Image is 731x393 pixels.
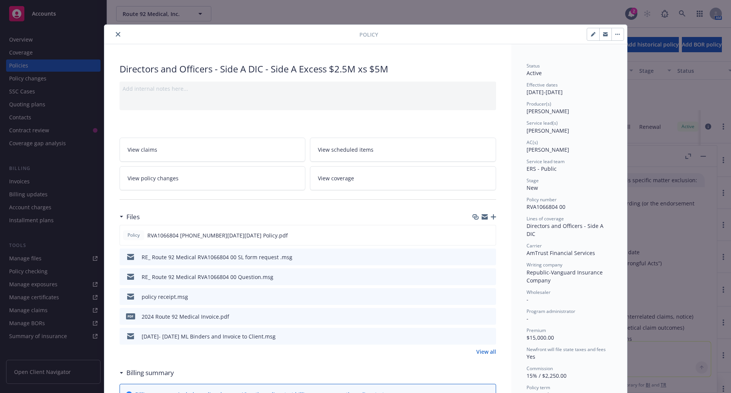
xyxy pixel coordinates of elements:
[527,196,557,203] span: Policy number
[474,293,480,301] button: download file
[474,313,480,321] button: download file
[527,269,604,284] span: Republic-Vanguard Insurance Company
[126,313,135,319] span: pdf
[527,82,612,96] div: [DATE] - [DATE]
[527,334,554,341] span: $15,000.00
[142,293,188,301] div: policy receipt.msg
[120,212,140,222] div: Files
[318,174,354,182] span: View coverage
[527,296,528,303] span: -
[128,146,157,154] span: View claims
[126,232,141,239] span: Policy
[142,253,292,261] div: RE_ Route 92 Medical RVA1066804 00 SL form request .msg
[142,273,273,281] div: RE_ Route 92 Medical RVA1066804 00 Question.msg
[527,101,551,107] span: Producer(s)
[527,365,553,372] span: Commission
[527,203,565,210] span: RVA1066804 00
[527,346,606,353] span: Newfront will file state taxes and fees
[310,138,496,162] a: View scheduled items
[474,253,480,261] button: download file
[359,30,378,38] span: Policy
[527,242,542,249] span: Carrier
[476,348,496,356] a: View all
[527,63,540,69] span: Status
[128,174,179,182] span: View policy changes
[126,212,140,222] h3: Files
[527,215,564,222] span: Lines of coverage
[486,253,493,261] button: preview file
[527,289,551,295] span: Wholesaler
[527,69,542,77] span: Active
[527,158,565,165] span: Service lead team
[310,166,496,190] a: View coverage
[527,139,538,146] span: AC(s)
[527,308,575,314] span: Program administrator
[527,120,558,126] span: Service lead(s)
[527,127,569,134] span: [PERSON_NAME]
[486,273,493,281] button: preview file
[120,138,306,162] a: View claims
[527,177,539,184] span: Stage
[474,231,480,239] button: download file
[120,368,174,378] div: Billing summary
[474,332,480,340] button: download file
[142,313,229,321] div: 2024 Route 92 Medical Invoice.pdf
[123,85,493,93] div: Add internal notes here...
[527,353,535,360] span: Yes
[126,368,174,378] h3: Billing summary
[142,332,276,340] div: [DATE]- [DATE] ML Binders and Invoice to Client.msg
[486,313,493,321] button: preview file
[486,231,493,239] button: preview file
[527,315,528,322] span: -
[527,165,557,172] span: ERS - Public
[318,146,373,154] span: View scheduled items
[527,222,612,238] div: Directors and Officers - Side A DIC
[474,273,480,281] button: download file
[527,372,567,379] span: 15% / $2,250.00
[120,63,496,75] div: Directors and Officers - Side A DIC - Side A Excess $2.5M xs $5M
[113,30,123,39] button: close
[486,293,493,301] button: preview file
[527,384,550,391] span: Policy term
[527,82,558,88] span: Effective dates
[527,261,562,268] span: Writing company
[527,184,538,191] span: New
[486,332,493,340] button: preview file
[527,107,569,115] span: [PERSON_NAME]
[147,231,288,239] span: RVA1066804 [PHONE_NUMBER][DATE][DATE] Policy.pdf
[527,249,595,257] span: AmTrust Financial Services
[120,166,306,190] a: View policy changes
[527,146,569,153] span: [PERSON_NAME]
[527,327,546,334] span: Premium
